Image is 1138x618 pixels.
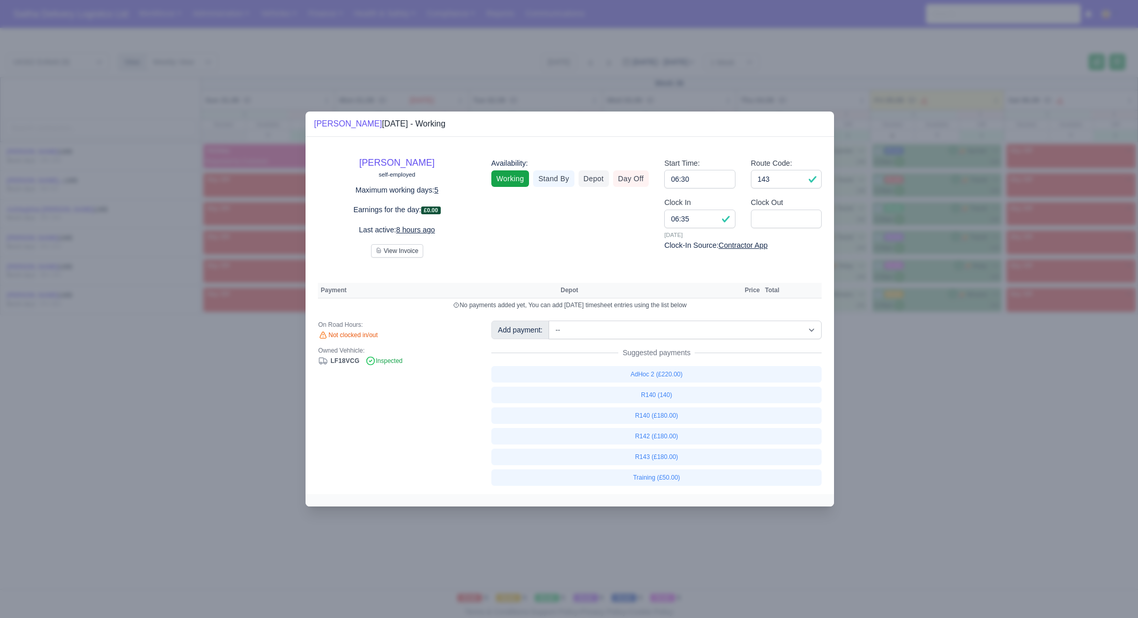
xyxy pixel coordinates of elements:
a: [PERSON_NAME] [314,119,382,128]
span: £0.00 [421,207,441,214]
div: Not clocked in/out [318,331,475,340]
span: Suggested payments [618,347,695,358]
a: R142 (£180.00) [491,428,822,445]
small: self-employed [379,171,415,178]
a: R140 (£180.00) [491,407,822,424]
a: Depot [579,170,609,187]
a: R140 (140) [491,387,822,403]
a: AdHoc 2 (£220.00) [491,366,822,383]
p: Maximum working days: [318,184,475,196]
a: R143 (£180.00) [491,449,822,465]
small: [DATE] [664,230,735,240]
a: Working [491,170,529,187]
div: Owned Vehhicle: [318,346,475,355]
a: [PERSON_NAME] [359,157,435,168]
span: Inspected [365,357,403,365]
div: Clock-In Source: [664,240,822,251]
u: 5 [435,186,439,194]
div: Availability: [491,157,649,169]
td: No payments added yet, You can add [DATE] timesheet entries using the list below [318,298,822,312]
a: LF18VCG [318,357,359,365]
p: Last active: [318,224,475,236]
a: Stand By [533,170,574,187]
div: On Road Hours: [318,321,475,329]
div: [DATE] - Working [314,118,445,130]
iframe: Chat Widget [953,499,1138,618]
u: 8 hours ago [396,226,435,234]
label: Start Time: [664,157,700,169]
a: Training (£50.00) [491,469,822,486]
a: Day Off [613,170,649,187]
th: Depot [558,283,734,298]
button: View Invoice [371,244,423,258]
label: Route Code: [751,157,792,169]
th: Total [762,283,782,298]
th: Price [742,283,762,298]
u: Contractor App [718,241,767,249]
th: Payment [318,283,558,298]
label: Clock Out [751,197,783,209]
div: Add payment: [491,321,549,339]
label: Clock In [664,197,691,209]
p: Earnings for the day: [318,204,475,216]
